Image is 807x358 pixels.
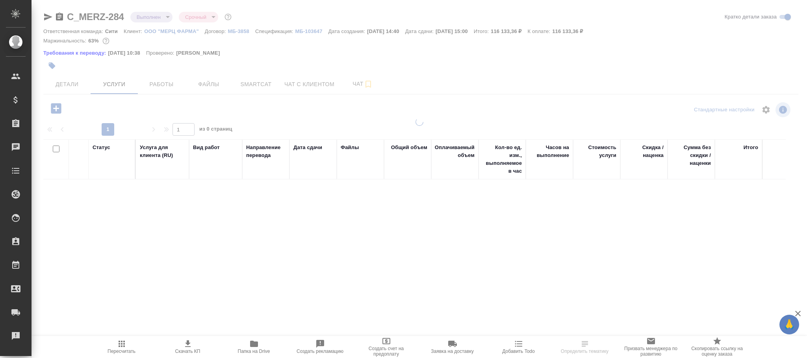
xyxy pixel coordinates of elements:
[744,144,758,151] div: Итого
[779,315,799,334] button: 🙏
[624,144,664,159] div: Скидка / наценка
[246,144,286,159] div: Направление перевода
[577,144,616,159] div: Стоимость услуги
[530,144,569,159] div: Часов на выполнение
[482,144,522,175] div: Кол-во ед. изм., выполняемое в час
[435,144,475,159] div: Оплачиваемый объем
[672,144,711,167] div: Сумма без скидки / наценки
[341,144,359,151] div: Файлы
[93,144,110,151] div: Статус
[783,316,796,333] span: 🙏
[193,144,220,151] div: Вид работ
[140,144,185,159] div: Услуга для клиента (RU)
[293,144,322,151] div: Дата сдачи
[391,144,427,151] div: Общий объем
